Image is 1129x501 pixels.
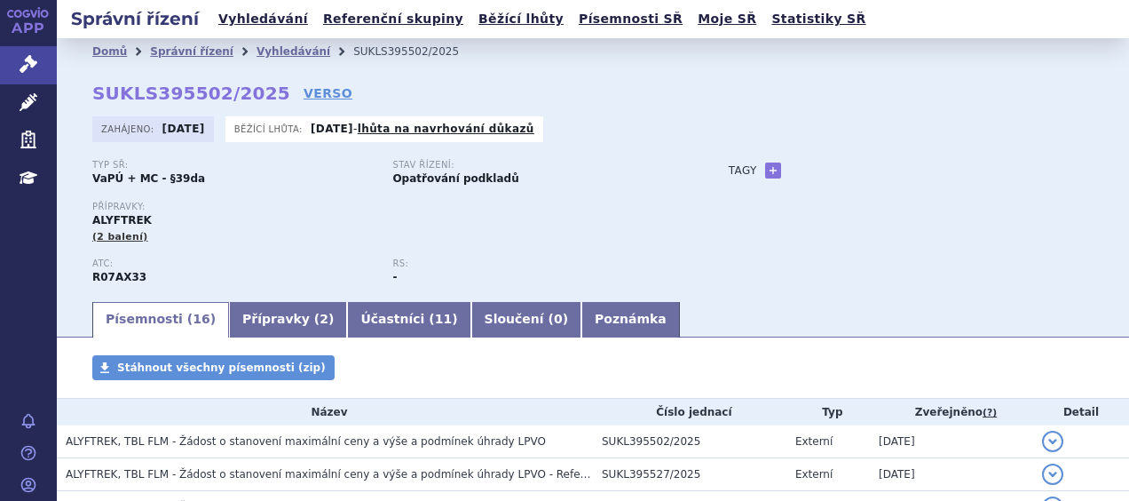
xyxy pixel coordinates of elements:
a: Domů [92,45,127,58]
td: SUKL395502/2025 [593,425,786,458]
td: SUKL395527/2025 [593,458,786,491]
span: 11 [435,312,452,326]
td: [DATE] [870,425,1033,458]
a: VERSO [304,84,352,102]
a: Běžící lhůty [473,7,569,31]
span: ALYFTREK, TBL FLM - Žádost o stanovení maximální ceny a výše a podmínek úhrady LPVO [66,435,546,448]
a: Vyhledávání [257,45,330,58]
a: + [765,163,781,179]
abbr: (?) [983,407,997,419]
a: Poznámka [581,302,680,338]
span: Externí [795,435,833,448]
a: Sloučení (0) [471,302,581,338]
th: Typ [786,399,870,425]
li: SUKLS395502/2025 [353,38,482,65]
span: Běžící lhůta: [234,122,306,136]
button: detail [1042,464,1063,485]
span: (2 balení) [92,231,148,243]
span: 2 [320,312,328,326]
strong: Opatřování podkladů [392,172,518,185]
a: Písemnosti SŘ [573,7,688,31]
h2: Správní řízení [57,6,213,31]
p: Stav řízení: [392,160,675,171]
a: Účastníci (11) [347,302,470,338]
strong: [DATE] [162,123,205,135]
th: Detail [1033,399,1129,425]
strong: SUKLS395502/2025 [92,83,290,104]
span: ALYFTREK, TBL FLM - Žádost o stanovení maximální ceny a výše a podmínek úhrady LPVO - Reference 1 [66,468,620,481]
strong: VaPÚ + MC - §39da [92,172,205,185]
a: Vyhledávání [213,7,313,31]
a: lhůta na navrhování důkazů [358,123,534,135]
th: Číslo jednací [593,399,786,425]
th: Název [57,399,593,425]
span: 0 [554,312,563,326]
p: RS: [392,258,675,269]
a: Stáhnout všechny písemnosti (zip) [92,355,335,380]
p: ATC: [92,258,375,269]
th: Zveřejněno [870,399,1033,425]
td: [DATE] [870,458,1033,491]
strong: - [392,271,397,283]
h3: Tagy [729,160,757,181]
strong: DEUTIVAKAFTOR, TEZAKAFTOR A VANZAKAFTOR [92,271,146,283]
a: Statistiky SŘ [766,7,871,31]
span: 16 [193,312,209,326]
span: ALYFTREK [92,214,152,227]
button: detail [1042,431,1063,452]
strong: [DATE] [311,123,353,135]
a: Moje SŘ [692,7,762,31]
p: Typ SŘ: [92,160,375,171]
a: Písemnosti (16) [92,302,229,338]
p: Přípravky: [92,202,693,212]
a: Přípravky (2) [229,302,347,338]
span: Externí [795,468,833,481]
a: Správní řízení [150,45,233,58]
span: Zahájeno: [101,122,157,136]
p: - [311,122,534,136]
span: Stáhnout všechny písemnosti (zip) [117,362,326,374]
a: Referenční skupiny [318,7,469,31]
